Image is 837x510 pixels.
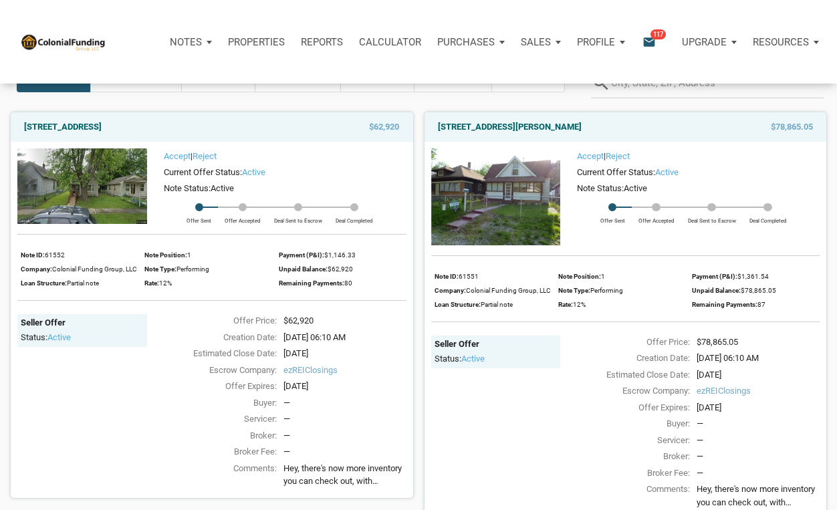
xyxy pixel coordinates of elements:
[144,279,159,287] span: Rate:
[569,22,633,62] button: Profile
[279,251,324,259] span: Payment (P&I):
[461,354,485,364] span: active
[329,211,380,225] div: Deal Completed
[140,429,277,442] div: Broker:
[218,211,267,225] div: Offer Accepted
[554,450,690,463] div: Broker:
[277,331,413,344] div: [DATE] 06:10 AM
[632,211,681,225] div: Offer Accepted
[21,251,45,259] span: Note ID:
[697,483,820,509] span: Hey, there's now more inventory you can check out, with something for pretty much any investing s...
[674,22,745,62] button: Upgrade
[697,468,703,478] span: —
[438,119,582,135] a: [STREET_ADDRESS][PERSON_NAME]
[771,119,813,135] span: $78,865.05
[690,401,826,414] div: [DATE]
[435,287,466,294] span: Company:
[17,148,147,225] img: 575079
[21,265,52,273] span: Company:
[577,151,630,161] span: |
[164,151,191,161] a: Accept
[242,167,265,177] span: active
[692,301,757,308] span: Remaining Payments:
[52,265,137,273] span: Colonial Funding Group, LLC
[220,22,293,62] a: Properties
[283,412,406,426] div: —
[697,450,820,463] div: —
[193,151,217,161] a: Reject
[690,368,826,382] div: [DATE]
[277,314,413,328] div: $62,920
[301,36,343,48] p: Reports
[180,211,218,225] div: Offer Sent
[558,287,590,294] span: Note Type:
[344,279,352,287] span: 80
[431,148,561,245] img: 575189
[21,332,47,342] span: Status:
[277,380,413,393] div: [DATE]
[283,447,290,457] span: —
[279,279,344,287] span: Remaining Payments:
[624,183,647,193] span: Active
[594,211,632,225] div: Offer Sent
[324,251,356,259] span: $1,146.33
[228,36,285,48] p: Properties
[650,29,666,39] span: 117
[632,22,674,62] button: email117
[459,273,479,280] span: 61551
[554,401,690,414] div: Offer Expires:
[753,36,809,48] p: Resources
[144,265,176,273] span: Note Type:
[20,33,106,50] img: NoteUnlimited
[429,22,513,62] button: Purchases
[577,183,624,193] span: Note Status:
[283,462,406,488] span: Hey, there's now more inventory you can check out, with something for pretty much any investing s...
[655,167,679,177] span: active
[554,384,690,398] div: Escrow Company:
[359,36,421,48] p: Calculator
[47,332,71,342] span: active
[513,22,569,62] button: Sales
[554,434,690,447] div: Servicer:
[435,354,461,364] span: Status:
[159,279,172,287] span: 12%
[140,314,277,328] div: Offer Price:
[283,429,406,442] div: —
[577,167,655,177] span: Current Offer Status:
[554,352,690,365] div: Creation Date:
[21,279,67,287] span: Loan Structure:
[682,36,727,48] p: Upgrade
[554,336,690,349] div: Offer Price:
[187,251,191,259] span: 1
[369,119,399,135] span: $62,920
[692,273,737,280] span: Payment (P&I):
[690,352,826,365] div: [DATE] 06:10 AM
[140,364,277,377] div: Escrow Company:
[606,151,630,161] a: Reject
[692,287,741,294] span: Unpaid Balance:
[697,434,820,447] div: —
[140,380,277,393] div: Offer Expires:
[641,34,657,49] i: email
[293,22,351,62] button: Reports
[745,22,827,62] a: Resources
[164,183,211,193] span: Note Status:
[283,364,406,377] span: ezREIClosings
[351,22,429,62] a: Calculator
[162,22,220,62] button: Notes
[45,251,65,259] span: 61552
[328,265,353,273] span: $62,920
[554,368,690,382] div: Estimated Close Date:
[741,287,776,294] span: $78,865.05
[140,396,277,410] div: Buyer:
[577,36,615,48] p: Profile
[211,183,234,193] span: Active
[558,273,601,280] span: Note Position:
[577,151,604,161] a: Accept
[435,339,558,350] div: Seller Offer
[743,211,794,225] div: Deal Completed
[170,36,202,48] p: Notes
